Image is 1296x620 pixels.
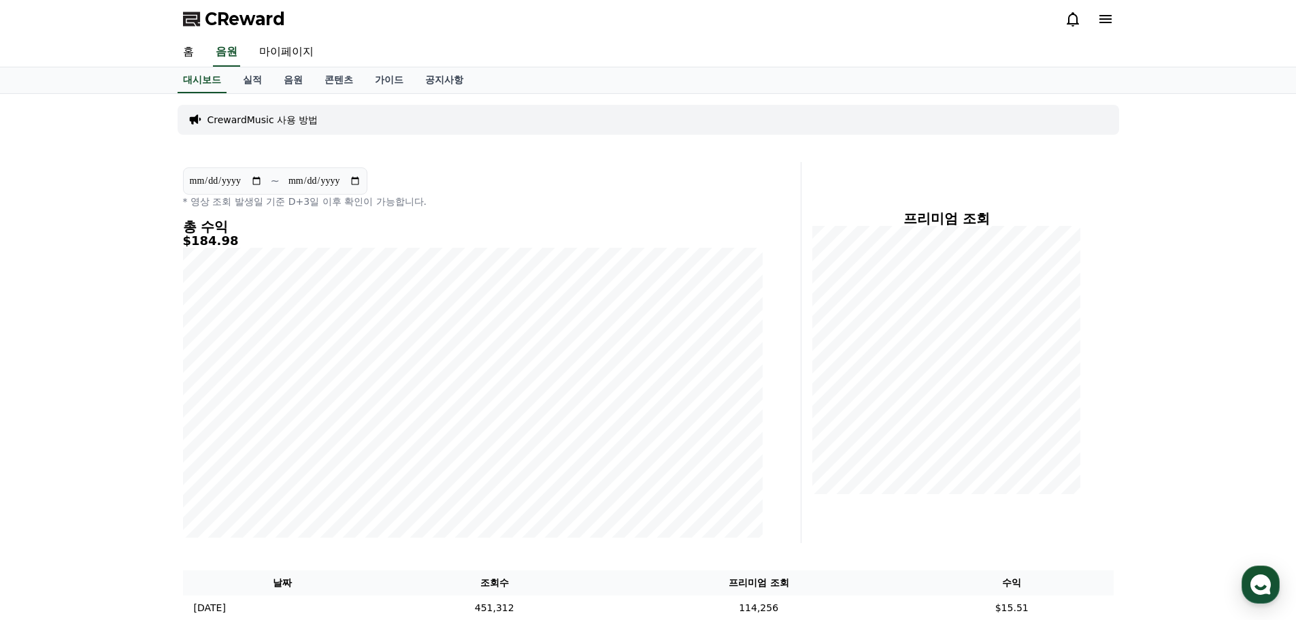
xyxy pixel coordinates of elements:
a: 대화 [90,431,176,466]
a: 설정 [176,431,261,466]
a: 가이드 [364,67,414,93]
th: 수익 [910,570,1114,595]
p: [DATE] [194,601,226,615]
p: ~ [271,173,280,189]
h4: 프리미엄 조회 [812,211,1081,226]
a: 공지사항 [414,67,474,93]
span: 홈 [43,452,51,463]
a: 대시보드 [178,67,227,93]
a: 홈 [172,38,205,67]
th: 조회수 [382,570,607,595]
h4: 총 수익 [183,219,763,234]
p: * 영상 조회 발생일 기준 D+3일 이후 확인이 가능합니다. [183,195,763,208]
h5: $184.98 [183,234,763,248]
th: 날짜 [183,570,382,595]
a: 마이페이지 [248,38,325,67]
a: 실적 [232,67,273,93]
a: CReward [183,8,285,30]
a: 콘텐츠 [314,67,364,93]
a: 음원 [213,38,240,67]
span: 설정 [210,452,227,463]
span: 대화 [124,453,141,463]
a: CrewardMusic 사용 방법 [207,113,318,127]
th: 프리미엄 조회 [607,570,910,595]
span: CReward [205,8,285,30]
a: 음원 [273,67,314,93]
a: 홈 [4,431,90,466]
